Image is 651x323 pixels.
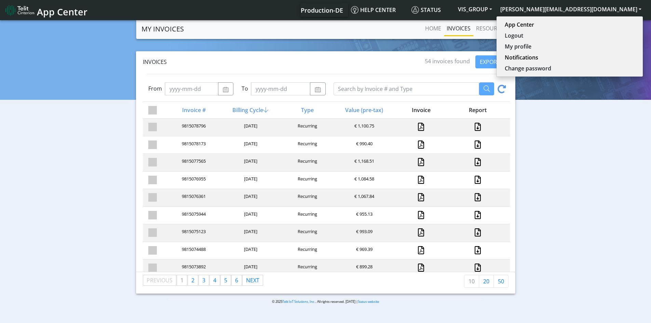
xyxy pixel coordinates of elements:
div: € 1,168.51 [335,158,392,167]
a: Your current platform instance [300,3,343,17]
div: 9815078173 [165,140,221,150]
div: [DATE] [221,264,278,273]
img: calendar.svg [314,87,321,92]
div: Recurring [279,193,335,202]
div: 9815075944 [165,211,221,220]
a: Telit IoT Solutions, Inc. [282,299,315,304]
input: yyyy-mm-dd [251,82,310,95]
div: € 993.09 [335,228,392,238]
button: [PERSON_NAME][EMAIL_ADDRESS][DOMAIN_NAME] [496,3,646,15]
div: Value (pre-tax) [335,106,392,114]
a: 20 [479,275,494,288]
div: Billing Cycle [221,106,278,114]
button: Logout [497,30,643,41]
a: Help center [348,3,409,17]
span: Status [411,6,441,14]
span: App Center [37,5,87,18]
p: © 2025 . All rights reserved. [DATE] | [168,299,483,304]
button: Notifications [497,52,643,63]
div: [DATE] [221,246,278,255]
div: Recurring [279,264,335,273]
a: Status website [358,299,379,304]
div: Recurring [279,228,335,238]
img: knowledge.svg [351,6,358,14]
span: 54 invoices found [425,57,470,65]
a: RESOURCES [473,22,510,35]
div: € 899.28 [335,264,392,273]
img: logo-telit-cinterion-gw-new.png [5,5,34,16]
div: 9815076955 [165,176,221,185]
div: [DATE] [221,176,278,185]
div: 9815074488 [165,246,221,255]
div: Report [449,106,505,114]
div: [DATE] [221,158,278,167]
button: My profile [497,41,643,52]
span: 4 [213,277,216,284]
div: Recurring [279,176,335,185]
div: 9815078796 [165,123,221,132]
div: Recurring [279,246,335,255]
button: VIS_GROUP [454,3,496,15]
div: Recurring [279,140,335,150]
a: App Center [505,21,635,29]
div: € 1,067.84 [335,193,392,202]
div: Invoice # [165,106,221,114]
span: Help center [351,6,396,14]
span: Invoices [143,58,167,66]
a: Notifications [505,53,635,62]
button: EXPORT [475,55,504,68]
a: 50 [493,275,508,288]
span: 3 [202,277,205,284]
div: Type [279,106,335,114]
input: Search by Invoice # and Type [334,82,479,95]
span: 2 [191,277,194,284]
ul: Pagination [143,275,263,286]
div: [DATE] [221,123,278,132]
a: Next page [243,275,263,285]
span: 5 [224,277,227,284]
div: [DATE] [221,193,278,202]
div: € 990.40 [335,140,392,150]
a: Status [409,3,454,17]
label: To [242,84,248,93]
div: € 969.39 [335,246,392,255]
div: 9815075123 [165,228,221,238]
div: € 1,100.75 [335,123,392,132]
img: calendar.svg [222,87,229,92]
a: MY INVOICES [141,22,184,36]
span: Production-DE [301,6,343,14]
span: Previous [147,277,173,284]
div: [DATE] [221,211,278,220]
div: [DATE] [221,140,278,150]
div: [DATE] [221,228,278,238]
div: Recurring [279,123,335,132]
a: INVOICES [444,22,473,35]
span: 1 [180,277,184,284]
div: Recurring [279,211,335,220]
input: yyyy-mm-dd [165,82,218,95]
img: status.svg [411,6,419,14]
span: 6 [235,277,238,284]
button: Change password [497,63,643,74]
div: € 1,084.58 [335,176,392,185]
a: App Center [5,3,86,17]
a: Home [422,22,444,35]
label: From [148,84,162,93]
div: 9815076361 [165,193,221,202]
div: € 955.13 [335,211,392,220]
button: App Center [497,19,643,30]
div: Invoice [392,106,449,114]
div: 9815073892 [165,264,221,273]
div: 9815077565 [165,158,221,167]
div: Recurring [279,158,335,167]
